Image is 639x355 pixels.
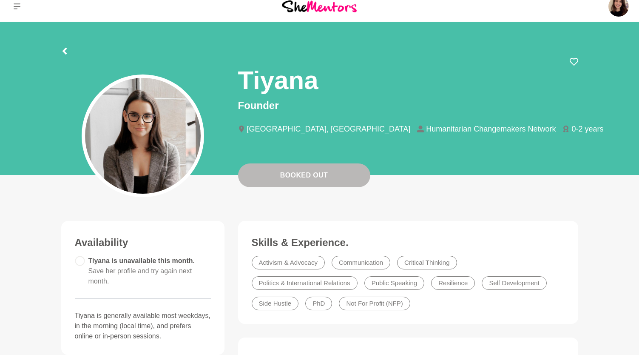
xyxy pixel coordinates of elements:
span: Save her profile and try again next month. [88,267,192,285]
h3: Availability [75,236,211,249]
h1: Tiyana [238,64,318,96]
li: 0-2 years [562,125,610,133]
img: She Mentors Logo [282,0,357,12]
li: Humanitarian Changemakers Network [417,125,562,133]
li: [GEOGRAPHIC_DATA], [GEOGRAPHIC_DATA] [238,125,417,133]
h3: Skills & Experience. [252,236,565,249]
p: Tiyana is generally available most weekdays, in the morning (local time), and prefers online or i... [75,311,211,341]
span: Tiyana is unavailable this month. [88,257,195,285]
p: Founder [238,98,578,113]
